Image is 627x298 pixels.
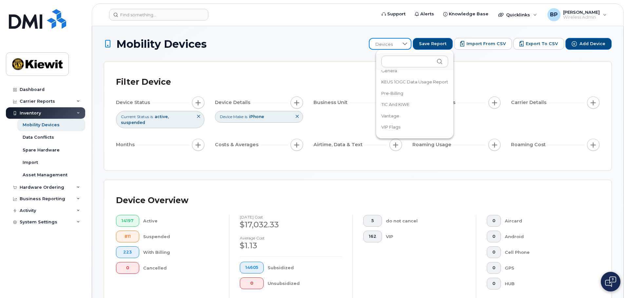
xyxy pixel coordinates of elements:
div: HUB [505,278,589,289]
button: 162 [363,231,382,242]
li: Pre-Billing [376,88,453,99]
button: Save Report [413,38,453,50]
div: Aircard [505,215,589,227]
span: Add Device [579,41,605,47]
div: Device Overview [116,192,188,209]
button: 0 [487,215,501,227]
button: 0 [487,262,501,274]
span: Roaming Usage [412,141,453,148]
div: Android [505,231,589,242]
button: 0 [487,231,501,242]
li: VIP Flags [376,121,453,133]
span: Pre-Billing [381,90,403,96]
button: 0 [240,277,264,289]
span: TIC and KIWE [381,101,409,108]
div: Cancelled [143,262,219,274]
button: 0 [487,246,501,258]
span: KEUS 1OGC Data Usage Report [381,79,448,85]
span: 0 [492,234,495,239]
span: Airtime, Data & Text [313,141,365,148]
span: 14605 [245,265,258,270]
span: 0 [492,281,495,286]
span: Roaming Cost [511,141,548,148]
span: Mobility Devices [116,38,207,50]
span: VIP Flags [381,124,400,130]
span: 0 [245,281,258,286]
span: Save Report [419,41,446,47]
span: Costs & Averages [215,141,260,148]
span: 811 [122,234,134,239]
span: active [155,114,169,119]
span: Carrier Details [511,99,548,106]
div: GPS [505,262,589,274]
li: Vantage [376,110,453,122]
span: Business Unit [313,99,350,106]
button: 0 [116,262,139,274]
div: do not cancel [386,215,466,227]
div: Suspended [143,231,219,242]
span: 5 [369,218,376,223]
span: 223 [122,250,134,255]
span: 14197 [122,218,134,223]
span: Devices [370,39,399,50]
div: Cell Phone [505,246,589,258]
span: 0 [492,218,495,223]
button: Export to CSV [513,38,564,50]
button: 811 [116,231,139,242]
span: Device Status [116,99,152,106]
span: 0 [492,265,495,271]
button: 14605 [240,262,264,273]
div: VIP [386,231,466,242]
button: Import from CSV [454,38,512,50]
button: 5 [363,215,382,227]
span: is [150,114,153,119]
div: Filter Device [116,74,171,91]
li: Genera [376,65,453,77]
span: iPhone [249,114,264,119]
div: $1.13 [240,240,342,251]
img: Open chat [605,276,616,287]
span: Vantage [381,113,399,119]
button: 0 [487,278,501,289]
span: 0 [492,250,495,255]
span: 0 [122,265,134,271]
span: suspended [121,120,145,125]
span: Device Details [215,99,252,106]
span: Import from CSV [466,41,506,47]
span: Months [116,141,137,148]
li: TIC and KIWE [376,99,453,110]
div: Subsidized [268,262,342,273]
h4: Average cost [240,236,342,240]
span: is [245,114,247,119]
span: Device Make [220,114,243,119]
h4: [DATE] cost [240,215,342,219]
span: Current Status [121,114,149,119]
span: Export to CSV [526,41,558,47]
div: Unsubsidized [268,277,342,289]
div: $17,032.33 [240,219,342,230]
button: Add Device [565,38,612,50]
li: KEUS 1OGC Data Usage Report [376,76,453,88]
button: 223 [116,246,139,258]
div: With Billing [143,246,219,258]
span: 162 [369,234,376,239]
div: Active [143,215,219,227]
button: 14197 [116,215,139,227]
span: Genera [381,68,397,74]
